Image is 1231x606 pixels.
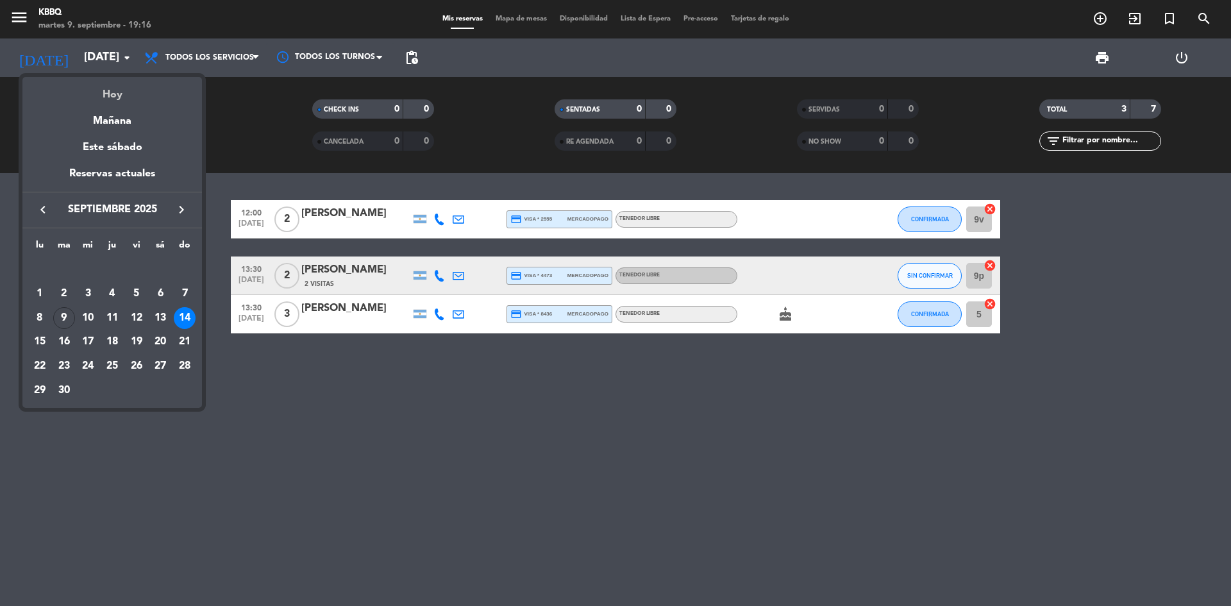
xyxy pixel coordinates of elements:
[28,378,52,403] td: 29 de septiembre de 2025
[149,331,171,353] div: 20
[149,283,171,305] div: 6
[149,306,173,330] td: 13 de septiembre de 2025
[76,354,100,378] td: 24 de septiembre de 2025
[126,355,147,377] div: 26
[77,283,99,305] div: 3
[77,355,99,377] div: 24
[101,331,123,353] div: 18
[31,201,54,218] button: keyboard_arrow_left
[101,283,123,305] div: 4
[124,282,149,306] td: 5 de septiembre de 2025
[77,307,99,329] div: 10
[35,202,51,217] i: keyboard_arrow_left
[28,306,52,330] td: 8 de septiembre de 2025
[149,238,173,258] th: sábado
[174,202,189,217] i: keyboard_arrow_right
[174,283,196,305] div: 7
[170,201,193,218] button: keyboard_arrow_right
[29,331,51,353] div: 15
[100,238,124,258] th: jueves
[172,354,197,378] td: 28 de septiembre de 2025
[29,307,51,329] div: 8
[53,283,75,305] div: 2
[172,330,197,354] td: 21 de septiembre de 2025
[22,130,202,165] div: Este sábado
[149,330,173,354] td: 20 de septiembre de 2025
[28,282,52,306] td: 1 de septiembre de 2025
[28,238,52,258] th: lunes
[149,355,171,377] div: 27
[22,103,202,130] div: Mañana
[101,307,123,329] div: 11
[76,238,100,258] th: miércoles
[53,307,75,329] div: 9
[54,201,170,218] span: septiembre 2025
[52,306,76,330] td: 9 de septiembre de 2025
[52,378,76,403] td: 30 de septiembre de 2025
[29,380,51,401] div: 29
[52,282,76,306] td: 2 de septiembre de 2025
[101,355,123,377] div: 25
[124,238,149,258] th: viernes
[100,306,124,330] td: 11 de septiembre de 2025
[124,330,149,354] td: 19 de septiembre de 2025
[53,380,75,401] div: 30
[172,238,197,258] th: domingo
[124,354,149,378] td: 26 de septiembre de 2025
[172,282,197,306] td: 7 de septiembre de 2025
[100,282,124,306] td: 4 de septiembre de 2025
[124,306,149,330] td: 12 de septiembre de 2025
[28,330,52,354] td: 15 de septiembre de 2025
[149,354,173,378] td: 27 de septiembre de 2025
[76,330,100,354] td: 17 de septiembre de 2025
[100,330,124,354] td: 18 de septiembre de 2025
[174,331,196,353] div: 21
[172,306,197,330] td: 14 de septiembre de 2025
[77,331,99,353] div: 17
[53,331,75,353] div: 16
[29,355,51,377] div: 22
[174,307,196,329] div: 14
[126,283,147,305] div: 5
[149,282,173,306] td: 6 de septiembre de 2025
[126,331,147,353] div: 19
[28,257,197,282] td: SEP.
[100,354,124,378] td: 25 de septiembre de 2025
[126,307,147,329] div: 12
[29,283,51,305] div: 1
[76,282,100,306] td: 3 de septiembre de 2025
[53,355,75,377] div: 23
[149,307,171,329] div: 13
[52,354,76,378] td: 23 de septiembre de 2025
[52,238,76,258] th: martes
[76,306,100,330] td: 10 de septiembre de 2025
[52,330,76,354] td: 16 de septiembre de 2025
[174,355,196,377] div: 28
[28,354,52,378] td: 22 de septiembre de 2025
[22,77,202,103] div: Hoy
[22,165,202,192] div: Reservas actuales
